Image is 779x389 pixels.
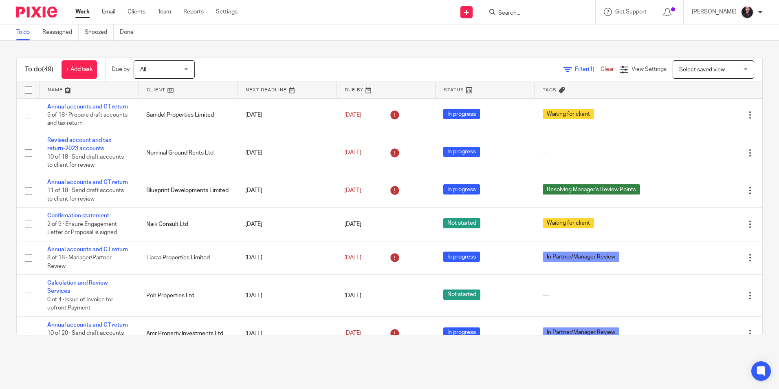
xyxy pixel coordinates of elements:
span: Waiting for client [543,109,594,119]
a: Work [75,8,90,16]
span: Tags [543,88,557,92]
span: 11 of 18 · Send draft accounts to client for review [47,188,124,202]
td: [DATE] [237,132,336,174]
a: Annual accounts and CT return [47,247,128,252]
span: In progress [443,147,480,157]
span: Select saved view [679,67,725,73]
td: Blueprint Developments Limited [138,174,237,207]
td: [DATE] [237,174,336,207]
td: [DATE] [237,241,336,274]
span: 2 of 9 · Ensure Engagement Letter or Proposal is signed [47,221,117,236]
span: In Partner/Manager Review [543,327,619,338]
span: [DATE] [344,150,361,156]
a: Snoozed [85,24,114,40]
span: (1) [588,66,594,72]
td: Naik Consult Ltd [138,208,237,241]
span: View Settings [632,66,667,72]
a: Email [102,8,115,16]
span: Resolving Manager's Review Points [543,184,640,194]
td: Poh Properties Ltd [138,275,237,317]
td: Amr Property Investments Ltd [138,316,237,350]
span: In progress [443,109,480,119]
span: Not started [443,218,480,228]
p: Due by [112,65,130,73]
a: Confirmation statement [47,213,109,219]
a: Clients [128,8,145,16]
h1: To do [25,65,53,74]
div: --- [543,292,655,300]
span: 10 of 18 · Send draft accounts to client for review [47,154,124,168]
td: [DATE] [237,275,336,317]
a: Annual accounts and CT return [47,104,128,110]
span: In progress [443,327,480,338]
a: + Add task [62,60,97,79]
a: Done [120,24,140,40]
span: [DATE] [344,112,361,118]
span: (49) [42,66,53,73]
span: Filter [575,66,601,72]
span: In Partner/Manager Review [543,252,619,262]
span: [DATE] [344,221,361,227]
a: To do [16,24,36,40]
span: Waiting for client [543,218,594,228]
a: Reassigned [42,24,79,40]
a: Calculation and Review Services [47,280,108,294]
span: [DATE] [344,188,361,193]
td: Tiaraa Properties Limited [138,241,237,274]
span: Not started [443,290,480,300]
span: [DATE] [344,255,361,261]
td: Samdel Properties Limited [138,98,237,132]
a: Annual accounts and CT return [47,179,128,185]
input: Search [497,10,571,17]
span: 10 of 20 · Send draft accounts to client for review [47,331,124,345]
a: Settings [216,8,238,16]
p: [PERSON_NAME] [692,8,737,16]
div: --- [543,149,655,157]
span: [DATE] [344,293,361,298]
span: All [140,67,146,73]
span: In progress [443,184,480,194]
a: Clear [601,66,614,72]
td: Nominal Ground Rents Ltd [138,132,237,174]
span: [DATE] [344,330,361,336]
span: In progress [443,252,480,262]
a: Reports [183,8,204,16]
img: Pixie [16,7,57,18]
td: [DATE] [237,316,336,350]
span: 0 of 4 · Issue of Invoice for upfront Payment [47,297,113,311]
td: [DATE] [237,98,336,132]
a: Annual accounts and CT return [47,322,128,328]
img: MicrosoftTeams-image.jfif [741,6,754,19]
a: Revised account and tax return-2023 accounts [47,137,111,151]
a: Team [158,8,171,16]
td: [DATE] [237,208,336,241]
span: Get Support [615,9,647,15]
span: 6 of 18 · Prepare draft accounts and tax return [47,112,128,126]
span: 8 of 18 · Manager/Partner Review [47,255,112,269]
